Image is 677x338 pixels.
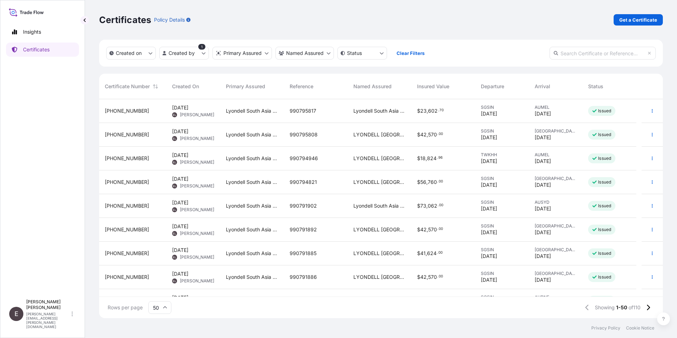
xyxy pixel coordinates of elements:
p: Issued [598,227,611,232]
p: [PERSON_NAME] [PERSON_NAME] [26,299,70,310]
span: LYONDELL [GEOGRAPHIC_DATA] PTE. LTD. [353,226,406,233]
span: , [426,156,427,161]
p: Issued [598,108,611,114]
span: 23 [420,108,427,113]
span: Created On [172,83,199,90]
span: EL [173,159,176,166]
span: [DATE] [172,175,188,182]
span: 990795808 [290,131,318,138]
span: [DATE] [172,223,188,230]
p: Issued [598,250,611,256]
span: EL [173,111,176,118]
span: Lyondell South Asia Pte Ltd. [226,179,278,186]
span: 00 [438,252,443,254]
p: Issued [598,274,611,280]
span: SGSIN [481,176,523,181]
span: , [427,108,428,113]
span: 00 [439,204,443,207]
span: [DATE] [172,128,188,135]
span: EL [173,182,176,190]
span: 41 [420,251,426,256]
span: [DATE] [535,181,551,188]
span: EL [173,206,176,213]
span: EL [173,254,176,261]
span: $ [417,108,420,113]
span: 18 [420,156,426,161]
span: 990791886 [290,274,317,281]
span: Lyondell South Asia Pte Ltd. [226,274,278,281]
span: [DATE] [535,253,551,260]
span: LYONDELL [GEOGRAPHIC_DATA] PTE. LTD. [353,179,406,186]
span: SGSIN [481,271,523,276]
span: SGSIN [481,199,523,205]
span: , [426,203,428,208]
p: Certificates [99,14,151,26]
span: 1-50 [616,304,627,311]
a: Certificates [6,43,79,57]
span: 990794946 [290,155,318,162]
span: [DATE] [481,253,497,260]
span: [DATE] [481,229,497,236]
span: 824 [427,156,437,161]
span: . [437,228,438,230]
span: 00 [439,180,443,183]
span: 73 [420,203,426,208]
p: Privacy Policy [591,325,620,331]
p: Insights [23,28,41,35]
span: , [426,180,428,185]
span: [PHONE_NUMBER] [105,250,149,257]
span: 062 [428,203,437,208]
span: [DATE] [481,158,497,165]
span: $ [417,156,420,161]
span: Named Assured [353,83,392,90]
span: [DATE] [172,294,188,301]
p: Named Assured [286,50,324,57]
span: Departure [481,83,504,90]
span: [DATE] [172,247,188,254]
span: SGSIN [481,223,523,229]
button: certificateStatus Filter options [337,47,387,60]
span: [DATE] [535,229,551,236]
span: Reference [290,83,313,90]
span: [DATE] [172,152,188,159]
button: createdBy Filter options [159,47,209,60]
span: SGSIN [481,105,523,110]
span: [DATE] [481,134,497,141]
span: 00 [439,275,443,278]
span: $ [417,251,420,256]
p: Issued [598,203,611,209]
span: Showing [595,304,615,311]
p: Issued [598,179,611,185]
span: Lyondell South Asia Pte Ltd. [226,250,278,257]
span: . [437,252,438,254]
span: $ [417,227,420,232]
span: E [15,310,18,317]
span: [GEOGRAPHIC_DATA] [535,176,577,181]
span: [DATE] [535,205,551,212]
span: [PERSON_NAME] [180,183,214,189]
span: . [437,180,438,183]
span: AUMEL [535,152,577,158]
span: [PHONE_NUMBER] [105,179,149,186]
p: Certificates [23,46,50,53]
span: [DATE] [172,104,188,111]
button: distributor Filter options [212,47,272,60]
span: 990791892 [290,226,317,233]
p: Primary Assured [223,50,262,57]
span: 00 [439,133,443,135]
span: [DATE] [535,110,551,117]
span: . [437,157,438,159]
div: 1 [198,44,205,50]
span: EL [173,277,176,285]
span: [PERSON_NAME] [180,254,214,260]
span: [PERSON_NAME] [180,207,214,213]
span: 570 [428,227,437,232]
span: LYONDELL [GEOGRAPHIC_DATA] PTE. LTD. [353,250,406,257]
span: [DATE] [535,134,551,141]
span: [PHONE_NUMBER] [105,131,149,138]
span: Primary Assured [226,83,265,90]
span: 990795817 [290,107,316,114]
span: AUBNE [535,294,577,300]
p: [PERSON_NAME][EMAIL_ADDRESS][PERSON_NAME][DOMAIN_NAME] [26,312,70,329]
span: [DATE] [481,205,497,212]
